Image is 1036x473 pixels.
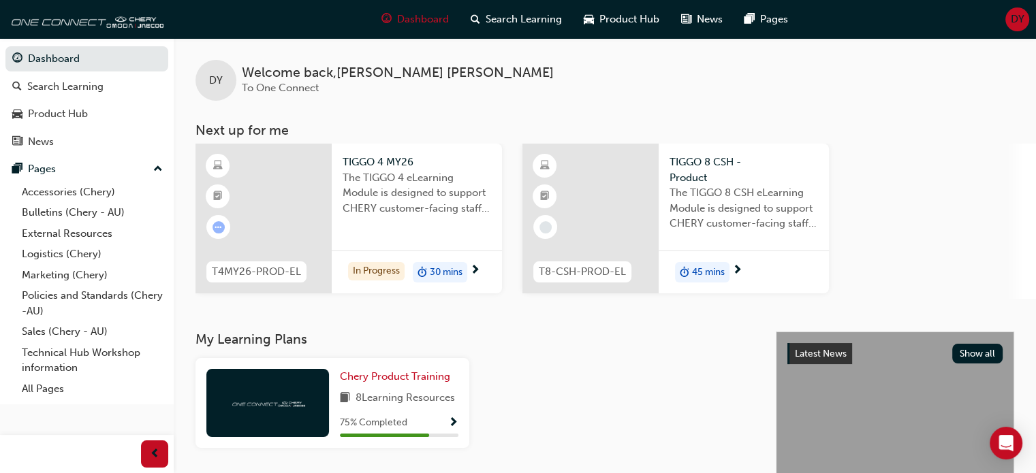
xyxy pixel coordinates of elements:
[340,390,350,407] span: book-icon
[522,144,829,293] a: T8-CSH-PROD-ELTIGGO 8 CSH - ProductThe TIGGO 8 CSH eLearning Module is designed to support CHERY ...
[540,157,550,175] span: learningResourceType_ELEARNING-icon
[150,446,160,463] span: prev-icon
[599,12,659,27] span: Product Hub
[584,11,594,28] span: car-icon
[471,11,480,28] span: search-icon
[16,265,168,286] a: Marketing (Chery)
[670,185,818,231] span: The TIGGO 8 CSH eLearning Module is designed to support CHERY customer-facing staff with the prod...
[573,5,670,33] a: car-iconProduct Hub
[681,11,691,28] span: news-icon
[16,244,168,265] a: Logistics (Chery)
[460,5,573,33] a: search-iconSearch Learning
[340,369,456,385] a: Chery Product Training
[213,157,223,175] span: learningResourceType_ELEARNING-icon
[990,427,1022,459] div: Open Intercom Messenger
[448,414,458,431] button: Show Progress
[340,415,407,431] span: 75 % Completed
[16,285,168,321] a: Policies and Standards (Chery -AU)
[213,188,223,206] span: booktick-icon
[5,74,168,99] a: Search Learning
[16,342,168,378] a: Technical Hub Workshop information
[28,106,88,122] div: Product Hub
[692,265,725,280] span: 45 mins
[697,12,723,27] span: News
[174,123,1036,138] h3: Next up for me
[795,348,847,359] span: Latest News
[539,264,626,280] span: T8-CSH-PROD-EL
[670,154,818,185] span: TIGGO 8 CSH - Product
[343,170,491,216] span: The TIGGO 4 eLearning Module is designed to support CHERY customer-facing staff with the product ...
[381,11,392,28] span: guage-icon
[430,265,462,280] span: 30 mins
[470,265,480,277] span: next-icon
[1005,7,1029,31] button: DY
[680,263,689,281] span: duration-icon
[12,163,22,176] span: pages-icon
[734,5,799,33] a: pages-iconPages
[540,188,550,206] span: booktick-icon
[670,5,734,33] a: news-iconNews
[418,263,427,281] span: duration-icon
[5,129,168,154] a: News
[7,5,163,33] img: oneconnect
[195,331,754,347] h3: My Learning Plans
[343,154,491,170] span: TIGGO 4 MY26
[12,81,22,93] span: search-icon
[486,12,562,27] span: Search Learning
[787,343,1003,365] a: Latest NewsShow all
[356,390,455,407] span: 8 Learning Resources
[448,417,458,429] span: Show Progress
[213,221,225,233] span: learningRecordVerb_ATTEMPT-icon
[1011,12,1024,27] span: DY
[195,144,502,293] a: T4MY26-PROD-ELTIGGO 4 MY26The TIGGO 4 eLearning Module is designed to support CHERY customer-faci...
[16,321,168,342] a: Sales (Chery - AU)
[5,101,168,127] a: Product Hub
[12,136,22,148] span: news-icon
[209,73,223,88] span: DY
[5,46,168,71] a: Dashboard
[348,262,405,280] div: In Progress
[12,53,22,65] span: guage-icon
[12,108,22,120] span: car-icon
[153,161,163,178] span: up-icon
[5,157,168,182] button: Pages
[371,5,460,33] a: guage-iconDashboard
[744,11,755,28] span: pages-icon
[539,221,552,233] span: learningRecordVerb_NONE-icon
[732,265,742,277] span: next-icon
[242,65,554,81] span: Welcome back , [PERSON_NAME] [PERSON_NAME]
[230,396,305,409] img: oneconnect
[27,79,104,95] div: Search Learning
[340,370,450,382] span: Chery Product Training
[952,344,1003,363] button: Show all
[397,12,449,27] span: Dashboard
[28,161,56,177] div: Pages
[760,12,788,27] span: Pages
[16,378,168,399] a: All Pages
[16,202,168,223] a: Bulletins (Chery - AU)
[16,223,168,244] a: External Resources
[5,44,168,157] button: DashboardSearch LearningProduct HubNews
[242,82,319,94] span: To One Connect
[28,134,54,150] div: News
[212,264,301,280] span: T4MY26-PROD-EL
[16,182,168,203] a: Accessories (Chery)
